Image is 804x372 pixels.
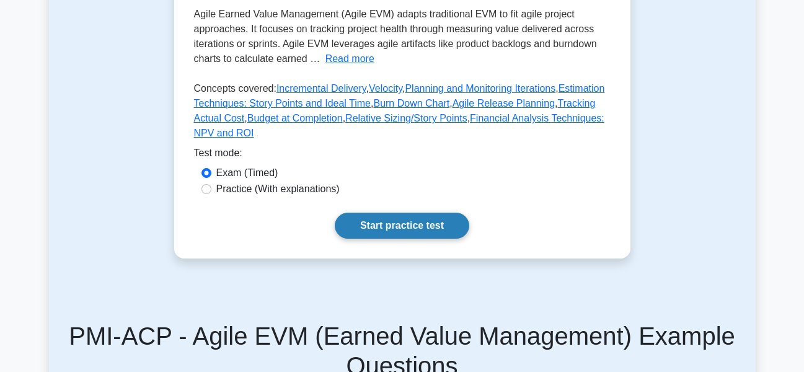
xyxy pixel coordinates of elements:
[405,83,555,94] a: Planning and Monitoring Iterations
[216,182,340,197] label: Practice (With explanations)
[194,146,611,166] div: Test mode:
[373,98,449,108] a: Burn Down Chart
[369,83,402,94] a: Velocity
[276,83,366,94] a: Incremental Delivery
[335,213,469,239] a: Start practice test
[194,9,597,64] span: Agile Earned Value Management (Agile EVM) adapts traditional EVM to fit agile project approaches....
[194,81,611,146] p: Concepts covered: , , , , , , , , ,
[216,166,278,180] label: Exam (Timed)
[247,113,343,123] a: Budget at Completion
[453,98,555,108] a: Agile Release Planning
[325,51,374,66] button: Read more
[345,113,467,123] a: Relative Sizing/Story Points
